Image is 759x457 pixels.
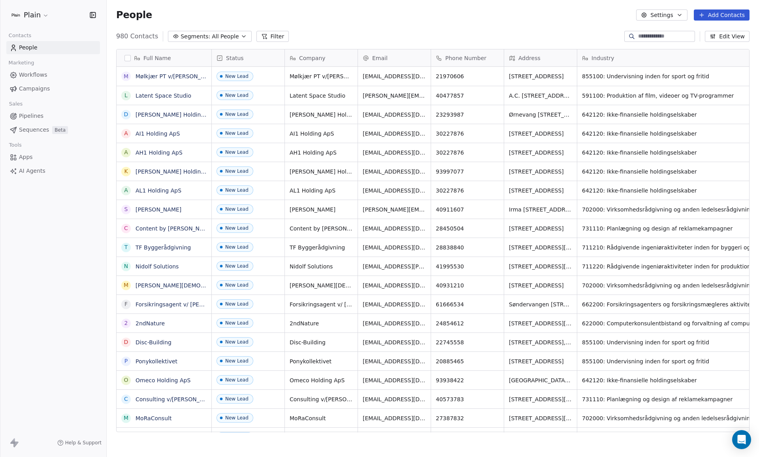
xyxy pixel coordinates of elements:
a: Content by [PERSON_NAME] [136,225,214,232]
span: 855100: Undervisning inden for sport og fritid [582,357,758,365]
span: [EMAIL_ADDRESS][DOMAIN_NAME] [363,300,426,308]
span: [EMAIL_ADDRESS][DOMAIN_NAME] [363,357,426,365]
span: 30227876 [436,130,499,138]
span: [STREET_ADDRESS][PERSON_NAME] [509,395,572,403]
span: 711220: Rådgivende ingeniøraktiviteter inden for produktions- og maskinteknik [582,262,758,270]
a: People [6,41,100,54]
span: People [19,43,38,52]
span: [STREET_ADDRESS], 2000 [509,338,572,346]
span: Forsikringsagent v/ [PERSON_NAME] [290,300,353,308]
span: 23293987 [436,111,499,119]
span: Pipelines [19,112,43,120]
span: 855100: Undervisning inden for sport og fritid [582,72,758,80]
div: New Lead [225,282,249,288]
div: Full Name [117,49,211,66]
span: [EMAIL_ADDRESS][DOMAIN_NAME] [363,111,426,119]
span: 702000: Virksomhedsrådgivning og anden ledelsesrådgivning [582,206,758,213]
span: [STREET_ADDRESS] [509,149,572,157]
span: [STREET_ADDRESS] [509,225,572,232]
span: [PERSON_NAME][EMAIL_ADDRESS][DOMAIN_NAME] [363,206,426,213]
span: Sales [6,98,26,110]
a: MoRaConsult [136,415,171,421]
div: New Lead [225,168,249,174]
span: Consulting v/[PERSON_NAME] [290,395,353,403]
div: K [124,167,128,176]
span: Campaigns [19,85,50,93]
div: M [124,414,128,422]
a: Mølkjær PT v/[PERSON_NAME] [136,73,219,79]
div: A [124,129,128,138]
a: TF Byggerådgivning [136,244,191,251]
a: Consulting v/[PERSON_NAME] [136,396,218,402]
span: 40911607 [436,206,499,213]
span: Apps [19,153,33,161]
a: Workflows [6,68,100,81]
a: AL1 Holding ApS [136,187,181,194]
button: Filter [256,31,289,42]
span: Søndervangen [STREET_ADDRESS][PERSON_NAME][PERSON_NAME] [509,300,572,308]
span: [PERSON_NAME] [290,206,353,213]
span: Company [299,54,326,62]
span: 731110: Planlægning og design af reklamekampagner [582,395,758,403]
div: S [124,205,128,213]
span: 702000: Virksomhedsrådgivning og anden ledelsesrådgivning [582,281,758,289]
span: AI1 Holding ApS [290,130,353,138]
span: Marketing [5,57,38,69]
button: Settings [636,9,687,21]
span: 27387832 [436,414,499,422]
div: New Lead [225,377,249,383]
span: Phone Number [445,54,486,62]
span: Workflows [19,71,47,79]
span: 61666534 [436,300,499,308]
span: Address [518,54,541,62]
span: 20885465 [436,357,499,365]
span: [EMAIL_ADDRESS][DOMAIN_NAME] [363,149,426,157]
div: New Lead [225,187,249,193]
a: Latent Space Studio [136,93,191,99]
a: AH1 Holding ApS [136,149,183,156]
div: D [124,110,128,119]
span: 642120: Ikke-finansielle holdingselskaber [582,130,758,138]
span: [EMAIL_ADDRESS][PERSON_NAME][DOMAIN_NAME] [363,262,426,270]
span: 41995530 [436,262,499,270]
span: 642120: Ikke-finansielle holdingselskaber [582,149,758,157]
div: F [124,300,128,308]
div: grid [117,67,212,432]
span: Tools [6,139,25,151]
span: Full Name [143,54,171,62]
a: [PERSON_NAME] [136,206,181,213]
span: [STREET_ADDRESS][PERSON_NAME] [509,244,572,251]
span: 980 Contacts [116,32,158,41]
span: 40573783 [436,395,499,403]
span: 731110: Planlægning og design af reklamekampagner [582,225,758,232]
span: Nidolf Solutions [290,262,353,270]
span: 642120: Ikke-finansielle holdingselskaber [582,376,758,384]
a: Pipelines [6,110,100,123]
a: AI Agents [6,164,100,178]
span: 855100: Undervisning inden for sport og fritid [582,338,758,346]
span: [STREET_ADDRESS][PERSON_NAME] [509,414,572,422]
span: [STREET_ADDRESS] [509,168,572,176]
div: New Lead [225,111,249,117]
span: 30227876 [436,187,499,195]
span: TF Byggerådgivning [290,244,353,251]
span: People [116,9,152,21]
span: 30227876 [436,149,499,157]
span: [STREET_ADDRESS] [509,281,572,289]
span: A.C. [STREET_ADDRESS] [509,92,572,100]
span: [STREET_ADDRESS][PERSON_NAME] [509,319,572,327]
span: Plain [24,10,41,20]
div: Open Intercom Messenger [732,430,751,449]
span: 24854612 [436,319,499,327]
span: [STREET_ADDRESS] [509,357,572,365]
div: New Lead [225,301,249,307]
span: AL1 Holding ApS [290,187,353,195]
span: Contacts [5,30,35,42]
div: New Lead [225,149,249,155]
div: O [124,376,128,384]
span: 21970606 [436,72,499,80]
span: MoRaConsult [290,414,353,422]
div: N [124,262,128,270]
div: New Lead [225,358,249,364]
div: Address [504,49,577,66]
